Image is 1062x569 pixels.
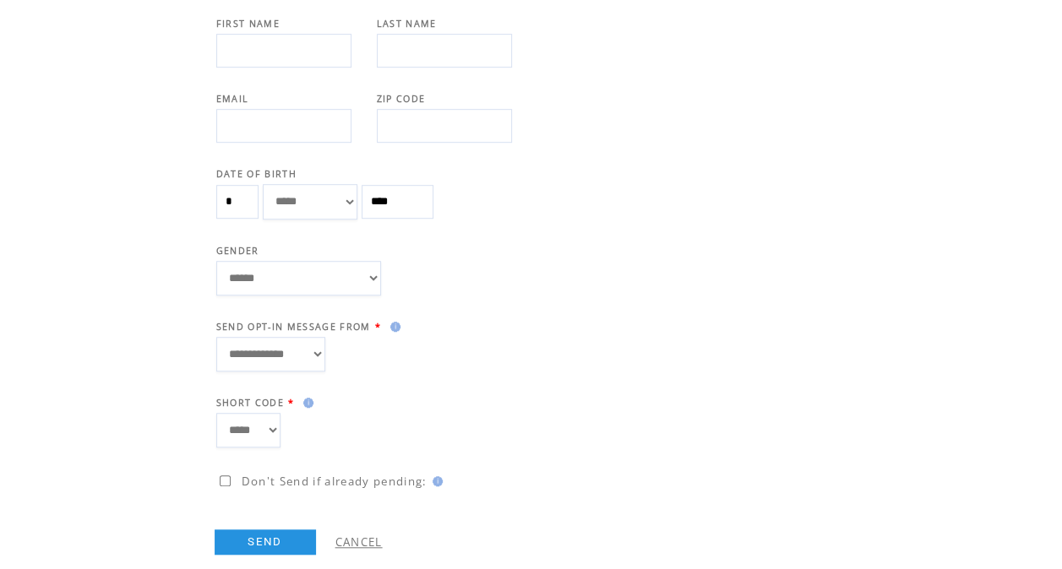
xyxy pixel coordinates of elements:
[377,18,437,30] span: LAST NAME
[335,534,383,550] a: CANCEL
[242,474,428,489] span: Don't Send if already pending:
[428,476,443,486] img: help.gif
[216,93,249,105] span: EMAIL
[216,245,259,257] span: GENDER
[216,168,297,180] span: DATE OF BIRTH
[215,529,316,555] a: SEND
[385,322,400,332] img: help.gif
[216,397,284,409] span: SHORT CODE
[216,18,280,30] span: FIRST NAME
[298,398,313,408] img: help.gif
[377,93,426,105] span: ZIP CODE
[216,321,371,333] span: SEND OPT-IN MESSAGE FROM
